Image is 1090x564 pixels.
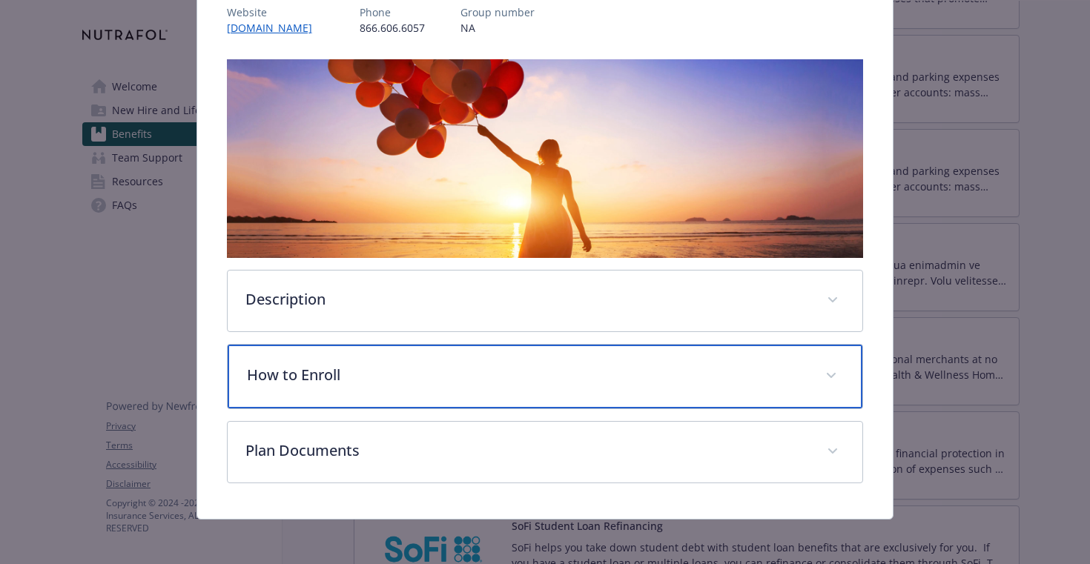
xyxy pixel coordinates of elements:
[245,439,810,462] p: Plan Documents
[227,59,864,258] img: banner
[360,4,425,20] p: Phone
[228,422,863,482] div: Plan Documents
[245,288,810,311] p: Description
[227,4,324,20] p: Website
[227,21,324,35] a: [DOMAIN_NAME]
[228,271,863,331] div: Description
[460,4,535,20] p: Group number
[228,345,863,408] div: How to Enroll
[360,20,425,36] p: 866.606.6057
[247,364,808,386] p: How to Enroll
[460,20,535,36] p: NA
